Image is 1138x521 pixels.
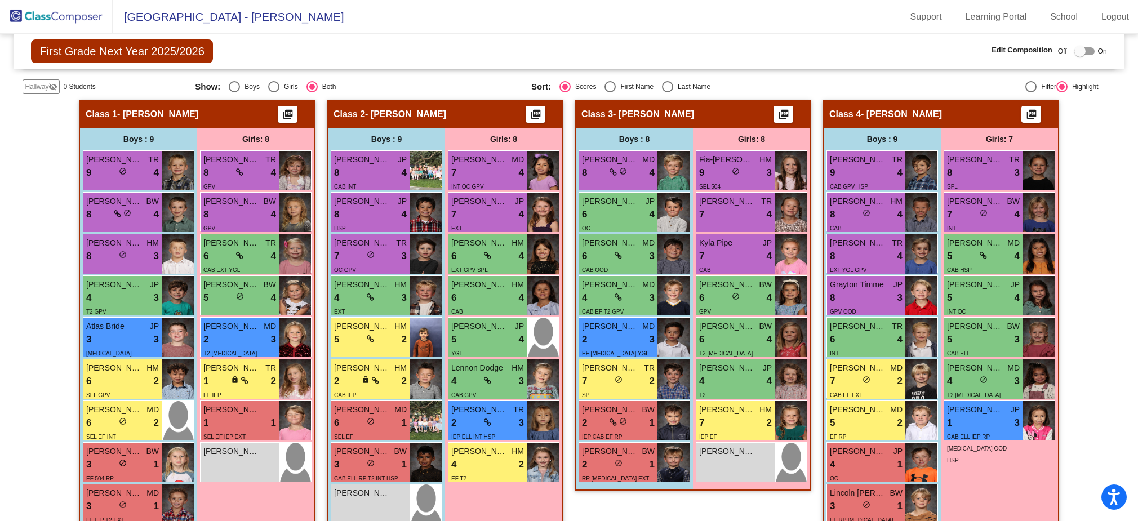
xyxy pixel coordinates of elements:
span: JP [1011,279,1020,291]
a: Logout [1092,8,1138,26]
span: 4 [271,291,276,305]
span: [PERSON_NAME] [334,195,390,207]
span: MD [890,362,903,374]
span: HSP [334,225,346,231]
span: 3 [86,332,91,347]
span: JP [398,154,407,166]
span: 4 [271,166,276,180]
span: T2 [699,392,706,398]
span: [PERSON_NAME] [451,237,508,249]
span: [PERSON_NAME] [203,195,260,207]
span: 6 [451,249,456,264]
span: 5 [334,332,339,347]
span: - [PERSON_NAME] [613,109,694,120]
span: BW [146,195,159,207]
span: 2 [402,332,407,347]
span: 4 [767,291,772,305]
span: 4 [519,332,524,347]
span: SEL GPV [86,392,110,398]
span: JP [150,279,159,291]
span: 6 [830,332,835,347]
span: [PERSON_NAME] [947,237,1003,249]
span: 6 [203,249,208,264]
span: 1 [203,374,208,389]
span: CAB IEP [334,392,356,398]
span: 8 [830,207,835,222]
span: 8 [334,207,339,222]
div: Both [318,82,336,92]
span: [PERSON_NAME] [203,404,260,416]
span: CAB OOD [582,267,608,273]
span: 3 [650,249,655,264]
span: MD [1007,362,1020,374]
span: INT OC [947,309,966,315]
span: do_not_disturb_alt [732,292,740,300]
span: HM [512,237,524,249]
span: Class 4 [829,109,861,120]
span: Class 2 [334,109,365,120]
span: 4 [271,249,276,264]
span: Sort: [531,82,551,92]
span: [PERSON_NAME] [203,362,260,374]
span: 4 [650,166,655,180]
span: 4 [154,207,159,222]
span: [PERSON_NAME] [699,320,755,332]
span: TR [892,320,903,332]
span: [PERSON_NAME] [203,320,260,332]
span: JP [893,279,903,291]
div: Girls: 8 [693,128,810,150]
span: HM [146,237,159,249]
span: 6 [582,249,587,264]
span: INT [830,350,839,357]
span: 3 [897,291,903,305]
span: 5 [947,249,952,264]
span: 2 [203,332,208,347]
span: 2 [271,374,276,389]
span: GPV OOD [830,309,856,315]
button: Print Students Details [526,106,545,123]
span: HM [512,279,524,291]
span: 4 [767,249,772,264]
span: 4 [947,374,952,389]
span: HM [146,362,159,374]
span: 5 [203,291,208,305]
span: 3 [519,374,524,389]
span: EF IEP [203,392,221,398]
span: do_not_disturb_alt [119,251,127,259]
span: JP [763,237,772,249]
span: 7 [830,374,835,389]
span: Show: [195,82,220,92]
span: do_not_disturb_alt [123,209,131,217]
span: 8 [203,166,208,180]
span: [PERSON_NAME] [PERSON_NAME] [582,237,638,249]
div: Scores [571,82,596,92]
span: 4 [1015,249,1020,264]
span: T2 [MEDICAL_DATA] [203,350,257,357]
span: do_not_disturb_alt [980,209,988,217]
span: 7 [451,207,456,222]
span: CAB GPV HSP [830,184,868,190]
div: Boys : 9 [328,128,445,150]
span: 9 [699,166,704,180]
span: [PERSON_NAME] [830,195,886,207]
span: [PERSON_NAME] [582,320,638,332]
span: 8 [203,207,208,222]
span: HM [512,362,524,374]
span: 3 [1015,374,1020,389]
mat-icon: visibility_off [48,82,57,91]
span: 8 [947,166,952,180]
span: [PERSON_NAME] [86,237,143,249]
span: TR [644,362,655,374]
span: 4 [402,166,407,180]
span: 7 [699,249,704,264]
span: lock [231,376,239,384]
span: JP [515,320,524,332]
span: EXT [334,309,345,315]
span: T2 GPV [86,309,106,315]
span: [PERSON_NAME] [699,362,755,374]
span: [PERSON_NAME] [830,237,886,249]
span: [MEDICAL_DATA] [86,350,132,357]
span: 6 [699,332,704,347]
span: YGL [451,350,463,357]
span: [PERSON_NAME] [86,154,143,166]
